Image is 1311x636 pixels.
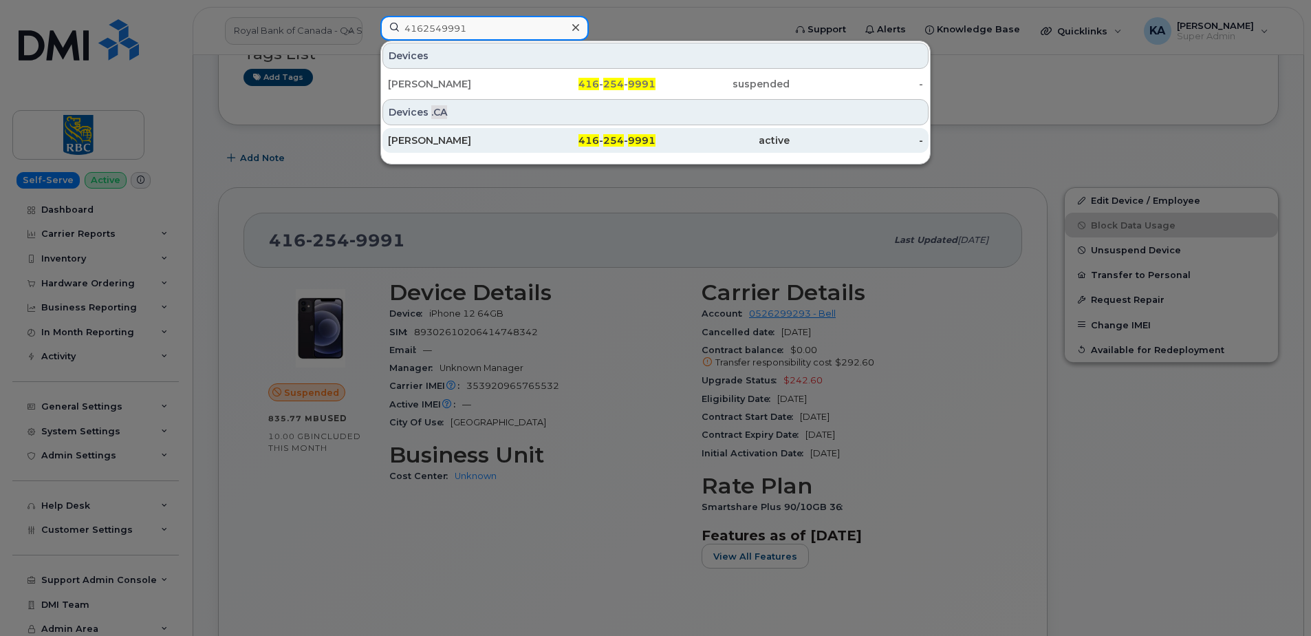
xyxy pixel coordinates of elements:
[790,77,924,91] div: -
[655,77,790,91] div: suspended
[382,128,929,153] a: [PERSON_NAME]416-254-9991active-
[382,99,929,125] div: Devices
[603,78,624,90] span: 254
[790,134,924,147] div: -
[578,78,599,90] span: 416
[603,134,624,147] span: 254
[578,134,599,147] span: 416
[431,105,447,119] span: .CA
[380,16,589,41] input: Find something...
[628,78,655,90] span: 9991
[388,134,522,147] div: [PERSON_NAME]
[655,134,790,147] div: active
[382,43,929,69] div: Devices
[388,77,522,91] div: [PERSON_NAME]
[628,134,655,147] span: 9991
[522,77,656,91] div: - -
[522,134,656,147] div: - -
[382,72,929,96] a: [PERSON_NAME]416-254-9991suspended-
